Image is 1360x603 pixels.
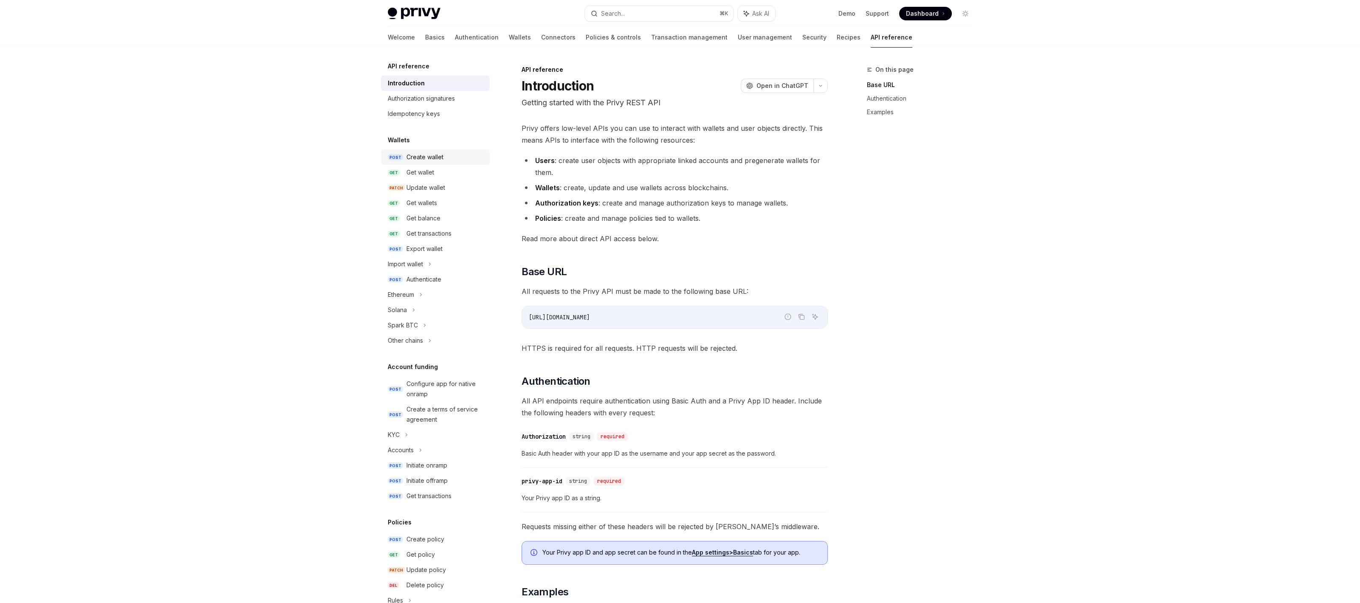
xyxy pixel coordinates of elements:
[867,78,979,92] a: Base URL
[381,180,490,195] a: PATCHUpdate wallet
[899,7,952,20] a: Dashboard
[522,122,828,146] span: Privy offers low-level APIs you can use to interact with wallets and user objects directly. This ...
[406,491,451,501] div: Get transactions
[388,61,429,71] h5: API reference
[388,276,403,283] span: POST
[802,27,827,48] a: Security
[522,375,590,388] span: Authentication
[406,274,441,285] div: Authenticate
[388,246,403,252] span: POST
[741,79,813,93] button: Open in ChatGPT
[381,165,490,180] a: GETGet wallet
[381,106,490,121] a: Idempotency keys
[522,265,567,279] span: Base URL
[522,585,568,599] span: Examples
[388,478,403,484] span: POST
[867,92,979,105] a: Authentication
[388,231,400,237] span: GET
[388,582,399,589] span: DEL
[388,552,400,558] span: GET
[406,476,448,486] div: Initiate offramp
[388,169,400,176] span: GET
[810,311,821,322] button: Ask AI
[381,211,490,226] a: GETGet balance
[542,548,819,557] span: Your Privy app ID and app secret can be found in the tab for your app.
[388,567,405,573] span: PATCH
[406,565,446,575] div: Update policy
[522,97,828,109] p: Getting started with the Privy REST API
[838,9,855,18] a: Demo
[866,9,889,18] a: Support
[388,93,455,104] div: Authorization signatures
[381,376,490,402] a: POSTConfigure app for native onramp
[388,259,423,269] div: Import wallet
[522,65,828,74] div: API reference
[381,473,490,488] a: POSTInitiate offramp
[406,580,444,590] div: Delete policy
[522,285,828,297] span: All requests to the Privy API must be made to the following base URL:
[585,6,734,21] button: Search...⌘K
[651,27,728,48] a: Transaction management
[522,197,828,209] li: : create and manage authorization keys to manage wallets.
[535,199,598,207] strong: Authorization keys
[535,183,560,192] strong: Wallets
[406,404,485,425] div: Create a terms of service agreement
[406,379,485,399] div: Configure app for native onramp
[381,578,490,593] a: DELDelete policy
[388,154,403,161] span: POST
[522,521,828,533] span: Requests missing either of these headers will be rejected by [PERSON_NAME]’s middleware.
[381,402,490,427] a: POSTCreate a terms of service agreement
[388,386,403,392] span: POST
[752,9,769,18] span: Ask AI
[455,27,499,48] a: Authentication
[388,185,405,191] span: PATCH
[522,432,566,441] div: Authorization
[522,233,828,245] span: Read more about direct API access below.
[875,65,914,75] span: On this page
[522,493,828,503] span: Your Privy app ID as a string.
[837,27,861,48] a: Recipes
[381,91,490,106] a: Authorization signatures
[594,477,624,485] div: required
[406,183,445,193] div: Update wallet
[406,167,434,178] div: Get wallet
[381,562,490,578] a: PATCHUpdate policy
[586,27,641,48] a: Policies & controls
[388,493,403,499] span: POST
[569,478,587,485] span: string
[522,212,828,224] li: : create and manage policies tied to wallets.
[541,27,576,48] a: Connectors
[522,342,828,354] span: HTTPS is required for all requests. HTTP requests will be rejected.
[756,82,808,90] span: Open in ChatGPT
[388,109,440,119] div: Idempotency keys
[509,27,531,48] a: Wallets
[406,228,451,239] div: Get transactions
[529,313,590,321] span: [URL][DOMAIN_NAME]
[381,272,490,287] a: POSTAuthenticate
[720,10,728,17] span: ⌘ K
[388,411,403,418] span: POST
[692,549,753,556] a: App settings>Basics
[406,198,437,208] div: Get wallets
[406,244,443,254] div: Export wallet
[406,549,435,560] div: Get policy
[738,27,792,48] a: User management
[381,458,490,473] a: POSTInitiate onramp
[388,536,403,543] span: POST
[867,105,979,119] a: Examples
[388,200,400,206] span: GET
[692,549,729,556] strong: App settings
[522,448,828,459] span: Basic Auth header with your app ID as the username and your app secret as the password.
[381,195,490,211] a: GETGet wallets
[597,432,628,441] div: required
[388,445,414,455] div: Accounts
[381,226,490,241] a: GETGet transactions
[522,78,594,93] h1: Introduction
[388,517,412,527] h5: Policies
[388,305,407,315] div: Solana
[388,290,414,300] div: Ethereum
[388,362,438,372] h5: Account funding
[388,27,415,48] a: Welcome
[959,7,972,20] button: Toggle dark mode
[381,76,490,91] a: Introduction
